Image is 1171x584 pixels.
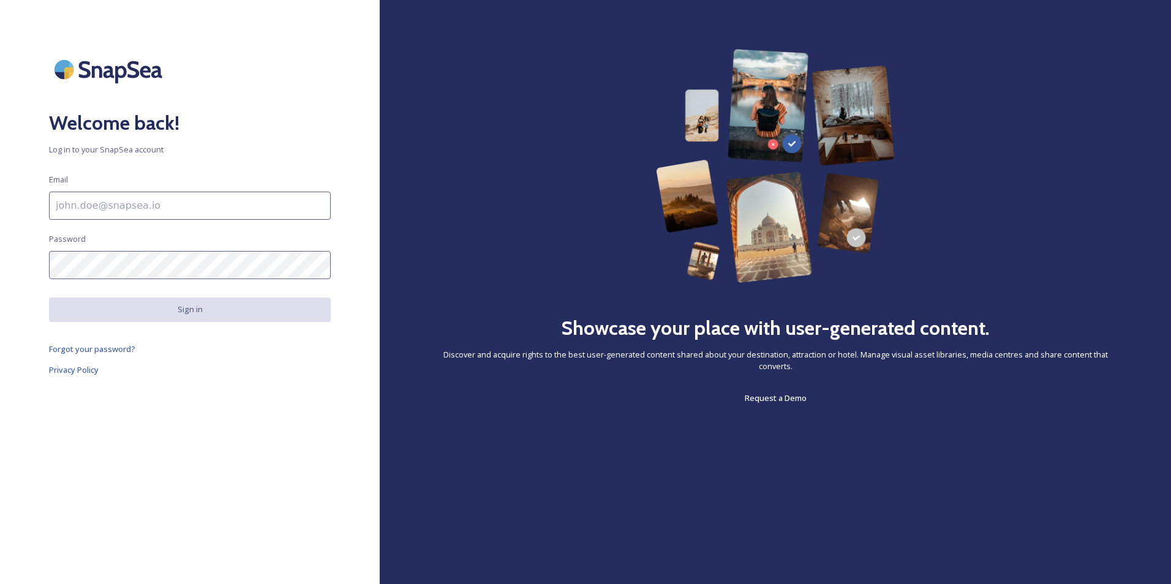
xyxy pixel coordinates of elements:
[561,313,990,343] h2: Showcase your place with user-generated content.
[49,192,331,220] input: john.doe@snapsea.io
[49,298,331,321] button: Sign in
[49,233,86,245] span: Password
[49,174,68,185] span: Email
[49,108,331,138] h2: Welcome back!
[656,49,894,283] img: 63b42ca75bacad526042e722_Group%20154-p-800.png
[49,342,331,356] a: Forgot your password?
[49,144,331,155] span: Log in to your SnapSea account
[49,364,99,375] span: Privacy Policy
[49,49,171,90] img: SnapSea Logo
[745,392,807,403] span: Request a Demo
[745,391,807,405] a: Request a Demo
[429,349,1122,372] span: Discover and acquire rights to the best user-generated content shared about your destination, att...
[49,343,135,354] span: Forgot your password?
[49,362,331,377] a: Privacy Policy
